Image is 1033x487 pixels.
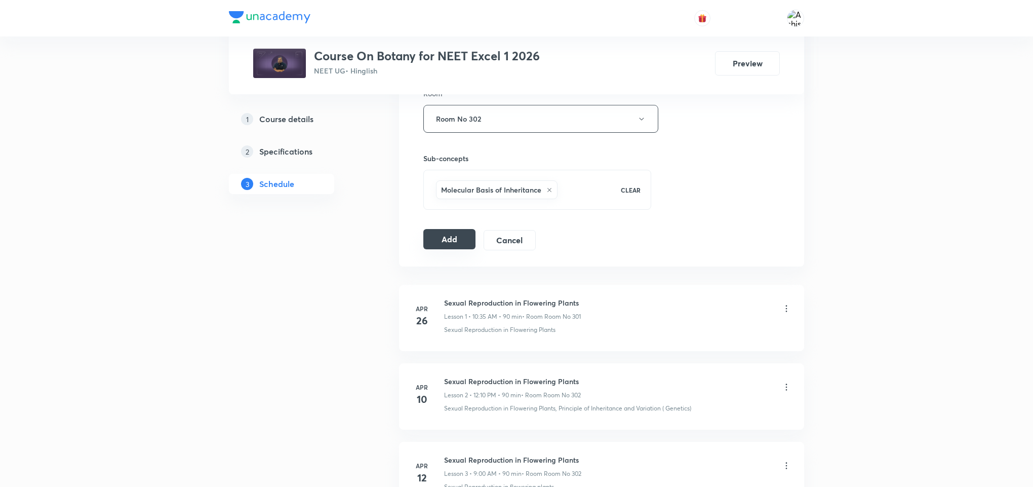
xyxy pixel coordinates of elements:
[522,312,581,321] p: • Room Room No 301
[444,312,522,321] p: Lesson 1 • 10:35 AM • 90 min
[621,185,641,195] p: CLEAR
[229,109,367,129] a: 1Course details
[241,113,253,125] p: 1
[314,65,540,76] p: NEET UG • Hinglish
[694,10,710,26] button: avatar
[259,178,294,190] h5: Schedule
[412,392,432,407] h4: 10
[444,325,555,334] p: Sexual Reproduction in Flowering Plants
[241,145,253,158] p: 2
[229,11,310,26] a: Company Logo
[521,391,581,400] p: • Room Room No 302
[229,11,310,23] img: Company Logo
[412,304,432,313] h6: Apr
[259,145,312,158] h5: Specifications
[423,105,658,133] button: Room No 302
[715,51,780,76] button: Preview
[412,313,432,328] h4: 26
[253,49,306,78] img: 83d00fbdfe0c4fa0a57f40636a833bfc.jpg
[259,113,313,125] h5: Course details
[423,229,475,249] button: Add
[314,49,540,63] h3: Course On Botany for NEET Excel 1 2026
[444,297,581,308] h6: Sexual Reproduction in Flowering Plants
[444,455,581,465] h6: Sexual Reproduction in Flowering Plants
[444,376,581,387] h6: Sexual Reproduction in Flowering Plants
[229,141,367,162] a: 2Specifications
[444,469,522,478] p: Lesson 3 • 9:00 AM • 90 min
[698,14,707,23] img: avatar
[484,230,536,250] button: Cancel
[441,184,541,195] h6: Molecular Basis of Inheritance
[444,391,521,400] p: Lesson 2 • 12:10 PM • 90 min
[444,404,691,413] p: Sexual Reproduction in Flowering Plants, Principle of Inheritance and Variation ( Genetics)
[412,461,432,470] h6: Apr
[787,10,804,27] img: Ashish Kumar
[522,469,581,478] p: • Room Room No 302
[412,383,432,392] h6: Apr
[423,153,651,164] h6: Sub-concepts
[412,470,432,485] h4: 12
[241,178,253,190] p: 3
